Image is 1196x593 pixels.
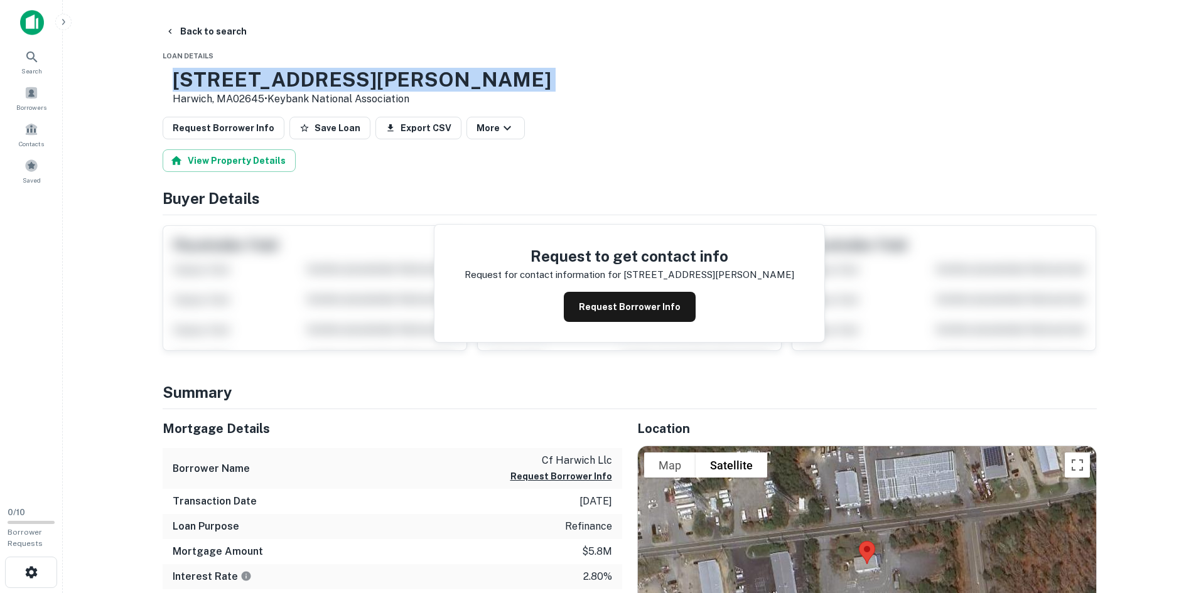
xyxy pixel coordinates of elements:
[583,569,612,584] p: 2.80%
[8,508,25,517] span: 0 / 10
[466,117,525,139] button: More
[16,102,46,112] span: Borrowers
[4,117,59,151] a: Contacts
[582,544,612,559] p: $5.8m
[163,381,1097,403] h4: Summary
[240,570,252,582] svg: The interest rates displayed on the website are for informational purposes only and may be report...
[4,154,59,188] a: Saved
[173,569,252,584] h6: Interest Rate
[173,68,551,92] h3: [STREET_ADDRESS][PERSON_NAME]
[644,452,696,478] button: Show street map
[1133,493,1196,553] iframe: Chat Widget
[163,52,213,60] span: Loan Details
[4,81,59,115] a: Borrowers
[267,93,409,105] a: Keybank National Association
[163,117,284,139] button: Request Borrower Info
[8,528,43,548] span: Borrower Requests
[565,519,612,534] p: refinance
[623,267,794,282] p: [STREET_ADDRESS][PERSON_NAME]
[173,519,239,534] h6: Loan Purpose
[163,419,622,438] h5: Mortgage Details
[163,187,1097,210] h4: Buyer Details
[637,419,1097,438] h5: Location
[19,139,44,149] span: Contacts
[173,494,257,509] h6: Transaction Date
[173,92,551,107] p: Harwich, MA02645 •
[289,117,370,139] button: Save Loan
[20,10,44,35] img: capitalize-icon.png
[510,453,612,468] p: cf harwich llc
[579,494,612,509] p: [DATE]
[163,149,296,172] button: View Property Details
[21,66,42,76] span: Search
[1065,452,1090,478] button: Toggle fullscreen view
[23,175,41,185] span: Saved
[696,452,767,478] button: Show satellite imagery
[375,117,461,139] button: Export CSV
[173,461,250,476] h6: Borrower Name
[4,45,59,78] a: Search
[510,469,612,484] button: Request Borrower Info
[465,245,794,267] h4: Request to get contact info
[564,292,696,322] button: Request Borrower Info
[173,544,263,559] h6: Mortgage Amount
[160,20,252,43] button: Back to search
[465,267,621,282] p: Request for contact information for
